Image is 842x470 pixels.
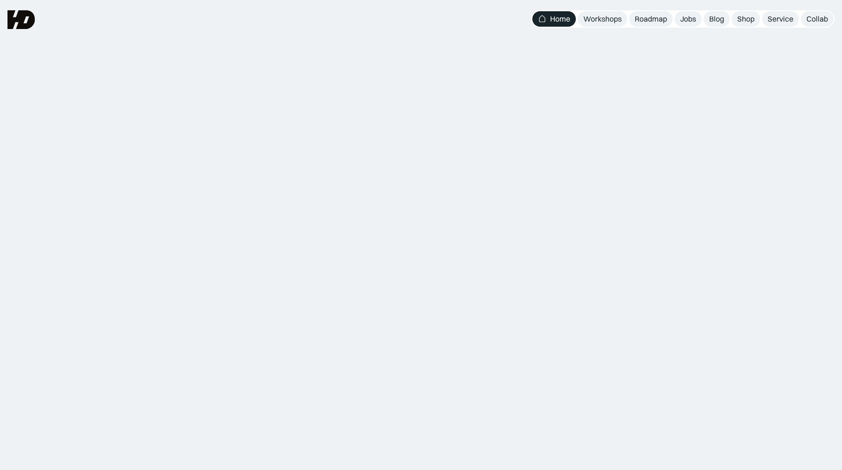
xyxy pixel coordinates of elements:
div: Blog [709,14,724,24]
div: Jobs [680,14,696,24]
div: Collab [806,14,828,24]
a: Collab [801,11,834,27]
a: Home [532,11,576,27]
div: Shop [737,14,755,24]
div: Workshops [583,14,622,24]
div: Home [550,14,570,24]
a: Shop [732,11,760,27]
div: Roadmap [635,14,667,24]
a: Jobs [675,11,702,27]
a: Service [762,11,799,27]
a: Blog [704,11,730,27]
div: Service [768,14,793,24]
a: Workshops [578,11,627,27]
a: Roadmap [629,11,673,27]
